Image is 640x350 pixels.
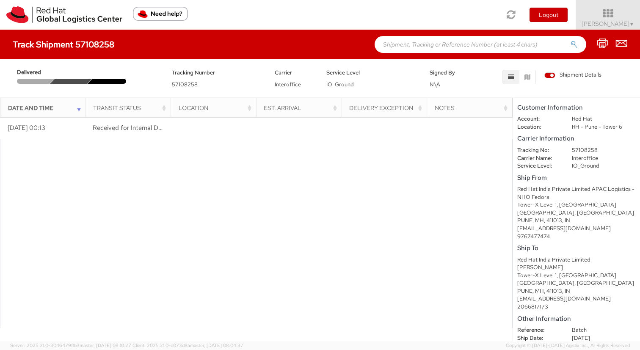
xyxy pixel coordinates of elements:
div: Date and Time [8,104,83,112]
span: Delivered [17,69,53,77]
img: rh-logistics-00dfa346123c4ec078e1.svg [6,6,122,23]
span: Copyright © [DATE]-[DATE] Agistix Inc., All Rights Reserved [506,342,630,349]
h5: Other Information [517,315,636,322]
div: Red Hat India Private Limited [PERSON_NAME] [517,256,636,272]
dt: Service Level: [511,162,566,170]
dt: Reference: [511,326,566,334]
div: [EMAIL_ADDRESS][DOMAIN_NAME] [517,225,636,233]
div: Location [179,104,254,112]
span: Interoffice [275,81,301,88]
div: Delivery Exception [349,104,424,112]
span: IO_Ground [326,81,354,88]
div: Est. Arrival [264,104,339,112]
div: PUNE, MH, 411013, IN [517,217,636,225]
span: Client: 2025.21.0-c073d8a [132,342,243,348]
dt: Account: [511,115,566,123]
h5: Ship From [517,174,636,182]
div: Tower-X Level 1, [GEOGRAPHIC_DATA] [GEOGRAPHIC_DATA], [GEOGRAPHIC_DATA] [517,272,636,287]
label: Shipment Details [544,71,601,80]
span: master, [DATE] 08:04:37 [190,342,243,348]
h5: Tracking Number [172,70,262,76]
span: master, [DATE] 08:10:27 [80,342,131,348]
h5: Service Level [326,70,417,76]
dt: Ship Date: [511,334,566,342]
span: N\A [430,81,440,88]
button: Need help? [133,7,188,21]
div: Red Hat India Private Limited APAC Logistics - NHO Fedora [517,185,636,201]
div: 9767477474 [517,233,636,241]
dt: Location: [511,123,566,131]
div: 2066817173 [517,303,636,311]
div: [EMAIL_ADDRESS][DOMAIN_NAME] [517,295,636,303]
dt: Tracking No: [511,146,566,154]
div: Notes [435,104,510,112]
input: Shipment, Tracking or Reference Number (at least 4 chars) [375,36,586,53]
h5: Signed By [430,70,469,76]
span: Received for Internal Delivery [93,124,176,132]
h4: Track Shipment 57108258 [13,40,114,49]
div: PUNE, MH, 411013, IN [517,287,636,295]
h5: Customer Information [517,104,636,111]
button: Logout [530,8,568,22]
div: Transit Status [93,104,168,112]
div: Tower-X Level 1, [GEOGRAPHIC_DATA] [GEOGRAPHIC_DATA], [GEOGRAPHIC_DATA] [517,201,636,217]
span: Shipment Details [544,71,601,79]
span: ▼ [629,21,634,28]
h5: Ship To [517,245,636,252]
h5: Carrier [275,70,314,76]
span: Server: 2025.21.0-3046479f1b3 [10,342,131,348]
h5: Carrier Information [517,135,636,142]
dt: Carrier Name: [511,154,566,163]
span: [PERSON_NAME] [582,20,634,28]
span: 57108258 [172,81,198,88]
